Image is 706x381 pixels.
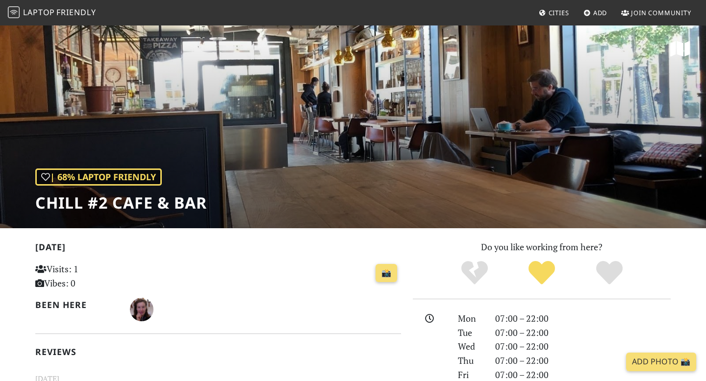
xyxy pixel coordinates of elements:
img: 2423-lisandre.jpg [130,298,153,321]
h2: Been here [35,300,118,310]
span: Join Community [631,8,691,17]
img: LaptopFriendly [8,6,20,18]
h1: Chill #2 Cafe & Bar [35,193,207,212]
p: Do you like working from here? [413,240,671,254]
h2: Reviews [35,347,401,357]
div: Wed [452,339,489,354]
h2: [DATE] [35,242,401,256]
div: 07:00 – 22:00 [489,326,677,340]
div: Definitely! [576,260,643,286]
p: Visits: 1 Vibes: 0 [35,262,150,290]
div: 07:00 – 22:00 [489,339,677,354]
a: LaptopFriendly LaptopFriendly [8,4,96,22]
div: 07:00 – 22:00 [489,354,677,368]
a: Join Community [617,4,695,22]
div: Thu [452,354,489,368]
span: Cities [549,8,569,17]
span: Add [593,8,607,17]
span: Lisandre Geo [130,303,153,314]
div: No [441,260,508,286]
a: Add Photo 📸 [626,353,696,371]
div: Mon [452,311,489,326]
div: 07:00 – 22:00 [489,311,677,326]
a: Cities [535,4,573,22]
a: Add [580,4,611,22]
div: | 68% Laptop Friendly [35,168,162,186]
a: 📸 [376,264,397,283]
span: Laptop [23,7,55,18]
span: Friendly [56,7,96,18]
div: Tue [452,326,489,340]
div: Yes [508,260,576,286]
